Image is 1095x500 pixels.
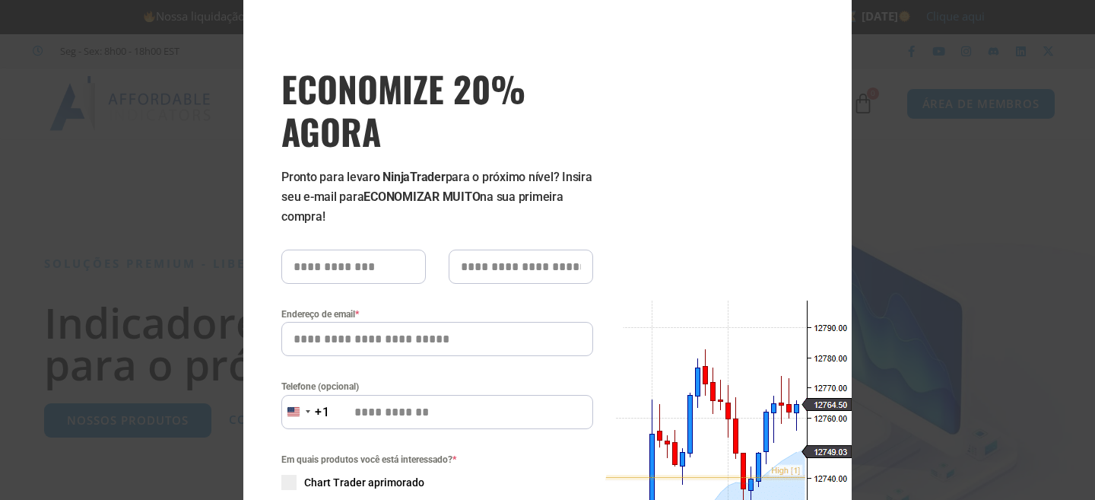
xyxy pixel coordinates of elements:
[281,381,359,392] font: Telefone (opcional)
[363,189,480,204] font: ECONOMIZAR MUITO
[281,170,592,204] font: para o próximo nível? Insira seu e-mail para
[281,189,563,224] font: na sua primeira compra!
[281,170,373,184] font: Pronto para levar
[373,170,446,184] font: o NinjaTrader
[281,395,330,429] button: País selecionado
[281,62,525,157] font: ECONOMIZE 20% AGORA
[304,476,424,489] font: Chart Trader aprimorado
[281,454,452,465] font: Em quais produtos você está interessado?
[315,405,330,419] font: +1
[281,309,355,320] font: Endereço de email
[281,475,593,490] label: Chart Trader aprimorado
